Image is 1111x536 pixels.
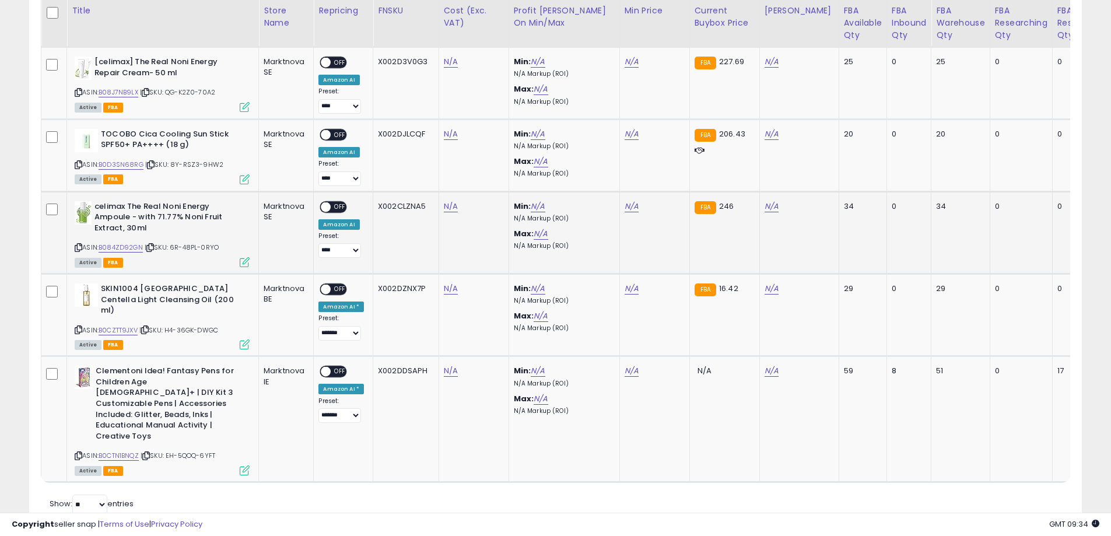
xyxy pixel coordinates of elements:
[75,57,92,80] img: 316HNk-feEL._SL40_.jpg
[96,366,237,444] b: Clementoni Idea! Fantasy Pens for Children Age [DEMOGRAPHIC_DATA]+ | DIY Kit 3 Customizable Pens ...
[75,57,250,111] div: ASIN:
[514,70,611,78] p: N/A Markup (ROI)
[378,129,430,139] div: X002DJLCQF
[514,128,531,139] b: Min:
[995,57,1043,67] div: 0
[936,366,980,376] div: 51
[99,325,138,335] a: B0CZTT9JXV
[103,174,123,184] span: FBA
[444,128,458,140] a: N/A
[264,57,304,78] div: Marktnova SE
[50,498,134,509] span: Show: entries
[514,83,534,94] b: Max:
[995,201,1043,212] div: 0
[936,201,980,212] div: 34
[514,98,611,106] p: N/A Markup (ROI)
[936,57,980,67] div: 25
[444,56,458,68] a: N/A
[1057,57,1092,67] div: 0
[892,201,923,212] div: 0
[318,219,359,230] div: Amazon AI
[12,519,202,530] div: seller snap | |
[99,243,143,253] a: B084ZD92GN
[331,202,350,212] span: OFF
[444,365,458,377] a: N/A
[625,128,639,140] a: N/A
[695,5,755,29] div: Current Buybox Price
[12,519,54,530] strong: Copyright
[719,201,734,212] span: 246
[695,129,716,142] small: FBA
[719,56,744,67] span: 227.69
[534,83,548,95] a: N/A
[264,283,304,304] div: Marktnova BE
[844,5,882,41] div: FBA Available Qty
[844,129,878,139] div: 20
[531,128,545,140] a: N/A
[318,397,364,423] div: Preset:
[444,5,504,29] div: Cost (Exc. VAT)
[103,258,123,268] span: FBA
[765,56,779,68] a: N/A
[534,228,548,240] a: N/A
[75,201,250,266] div: ASIN:
[264,366,304,387] div: Marktnova IE
[531,283,545,295] a: N/A
[318,87,364,114] div: Preset:
[318,302,364,312] div: Amazon AI *
[695,57,716,69] small: FBA
[936,129,980,139] div: 20
[264,129,304,150] div: Marktnova SE
[318,314,364,341] div: Preset:
[765,128,779,140] a: N/A
[75,366,250,474] div: ASIN:
[72,5,254,17] div: Title
[514,310,534,321] b: Max:
[100,519,149,530] a: Terms of Use
[514,365,531,376] b: Min:
[514,170,611,178] p: N/A Markup (ROI)
[99,451,139,461] a: B0CTN1BNQZ
[318,75,359,85] div: Amazon AI
[625,56,639,68] a: N/A
[695,201,716,214] small: FBA
[892,129,923,139] div: 0
[625,283,639,295] a: N/A
[514,393,534,404] b: Max:
[844,201,878,212] div: 34
[331,367,350,377] span: OFF
[765,283,779,295] a: N/A
[75,466,101,476] span: All listings currently available for purchase on Amazon
[514,407,611,415] p: N/A Markup (ROI)
[99,87,138,97] a: B08J7NB9LX
[318,147,359,157] div: Amazon AI
[625,5,685,17] div: Min Price
[892,5,927,41] div: FBA inbound Qty
[331,58,350,68] span: OFF
[1057,201,1092,212] div: 0
[844,283,878,294] div: 29
[514,324,611,332] p: N/A Markup (ROI)
[145,243,219,252] span: | SKU: 6R-48PL-0RYO
[1049,519,1099,530] span: 2025-09-10 09:34 GMT
[936,283,980,294] div: 29
[318,232,364,258] div: Preset:
[765,5,834,17] div: [PERSON_NAME]
[765,201,779,212] a: N/A
[892,57,923,67] div: 0
[331,130,350,140] span: OFF
[103,466,123,476] span: FBA
[444,283,458,295] a: N/A
[75,103,101,113] span: All listings currently available for purchase on Amazon
[534,310,548,322] a: N/A
[531,56,545,68] a: N/A
[719,283,738,294] span: 16.42
[103,340,123,350] span: FBA
[514,242,611,250] p: N/A Markup (ROI)
[534,393,548,405] a: N/A
[75,340,101,350] span: All listings currently available for purchase on Amazon
[1057,5,1096,41] div: FBA Reserved Qty
[719,128,745,139] span: 206.43
[75,129,98,152] img: 21UQLxLvO1L._SL40_.jpg
[531,365,545,377] a: N/A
